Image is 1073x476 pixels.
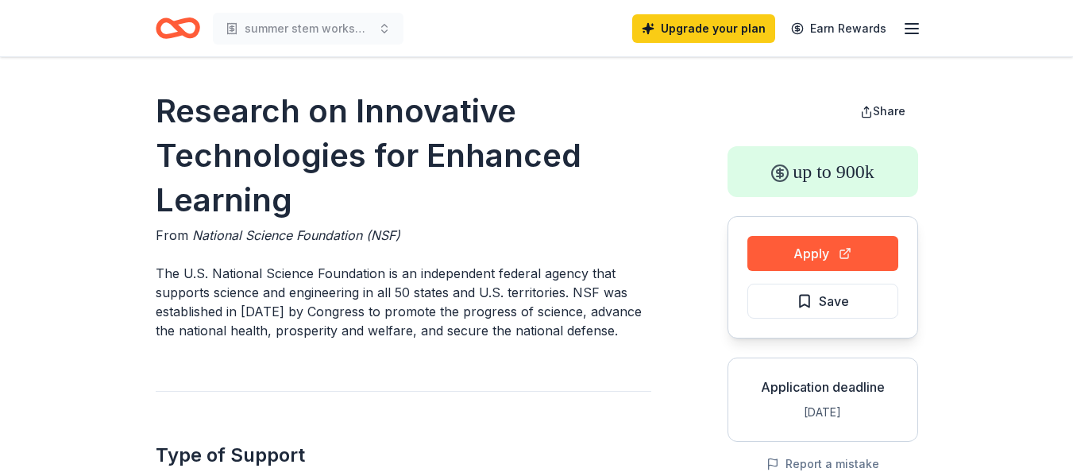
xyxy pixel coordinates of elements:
[747,284,898,319] button: Save
[782,14,896,43] a: Earn Rewards
[873,104,905,118] span: Share
[819,291,849,312] span: Save
[156,226,651,245] div: From
[156,10,200,47] a: Home
[156,89,651,223] h1: Research on Innovative Technologies for Enhanced Learning
[766,455,879,474] button: Report a mistake
[847,95,918,127] button: Share
[156,443,651,468] h2: Type of Support
[747,236,898,271] button: Apply
[245,19,372,38] span: summer stem workshop
[741,403,905,422] div: [DATE]
[192,227,400,243] span: National Science Foundation (NSF)
[213,13,403,45] button: summer stem workshop
[632,14,775,43] a: Upgrade your plan
[156,264,651,340] p: The U.S. National Science Foundation is an independent federal agency that supports science and e...
[728,146,918,197] div: up to 900k
[741,377,905,397] div: Application deadline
